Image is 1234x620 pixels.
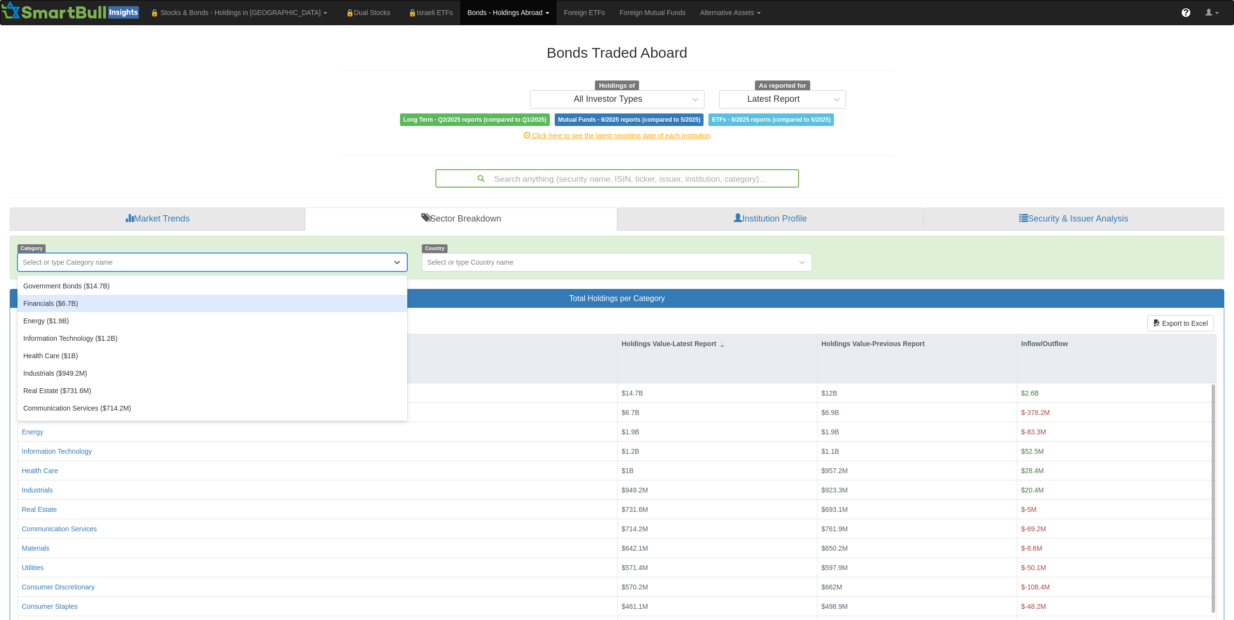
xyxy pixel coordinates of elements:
[622,525,648,533] span: $714.2M
[622,506,648,513] span: $731.6M
[22,602,78,611] button: Consumer Staples
[617,207,923,231] a: Institution Profile
[622,409,640,416] span: $6.7B
[555,113,704,126] span: Mutual Funds - 6/2025 reports (compared to 5/2025)
[622,564,648,572] span: $571.4M
[821,564,848,572] span: $597.9M
[1021,409,1050,416] span: $-378.2M
[17,277,407,295] div: Government Bonds ($14.7B)
[22,524,97,534] button: Communication Services
[17,295,407,312] div: Financials ($6.7B)
[821,486,848,494] span: $923.3M
[1021,447,1044,455] span: $52.5M
[574,95,642,104] div: All Investor Types
[335,0,397,25] a: 🔒Dual Stocks
[17,365,407,382] div: Industrials ($949.2M)
[22,582,95,592] button: Consumer Discretionary
[398,0,460,25] a: 🔒Israeli ETFs
[422,244,448,253] span: Country
[143,0,335,25] a: 🔒 Stocks & Bonds - Holdings in [GEOGRAPHIC_DATA]
[612,0,693,25] a: Foreign Mutual Funds
[622,447,640,455] span: $1.2B
[1021,506,1037,513] span: $-5M
[17,294,1217,303] h3: Total Holdings per Category
[17,244,46,253] span: Category
[618,334,817,353] div: Holdings Value-Latest Report
[341,45,894,61] h2: Bonds Traded Aboard
[1021,486,1044,494] span: $20.4M
[22,543,49,553] button: Materials
[622,428,640,436] span: $1.9B
[821,409,839,416] span: $6.9B
[1184,8,1189,17] span: ?
[817,334,1017,353] div: Holdings Value-Previous Report
[1174,0,1198,25] a: ?
[755,80,810,91] span: As reported for
[622,544,648,552] span: $642.1M
[595,80,639,91] span: Holdings of
[400,113,550,126] span: Long Term - Q2/2025 reports (compared to Q1/2025)
[17,417,407,434] div: Materials ($642.1M)
[1021,525,1046,533] span: $-69.2M
[427,257,513,267] div: Select or type Country name
[0,0,143,20] img: Smartbull
[17,312,407,330] div: Energy ($1.9B)
[821,506,848,513] span: $693.1M
[17,399,407,417] div: Communication Services ($714.2M)
[1021,564,1046,572] span: $-50.1M
[821,603,848,610] span: $498.9M
[1021,583,1050,591] span: $-108.4M
[821,525,848,533] span: $761.9M
[1021,544,1042,552] span: $-8.6M
[22,446,92,456] button: Information Technology
[708,113,834,126] span: ETFs - 6/2025 reports (compared to 5/2025)
[622,467,634,475] span: $1B
[1021,389,1039,397] span: $2.6B
[10,207,305,231] a: Market Trends
[460,0,557,25] a: Bonds - Holdings Abroad
[17,330,407,347] div: Information Technology ($1.2B)
[436,170,798,187] div: Search anything (security name, ISIN, ticker, issuer, institution, category)...
[622,486,648,494] span: $949.2M
[923,207,1224,231] a: Security & Issuer Analysis
[821,583,842,591] span: $662M
[622,603,648,610] span: $461.1M
[821,467,848,475] span: $957.2M
[1021,467,1044,475] span: $28.4M
[17,347,407,365] div: Health Care ($1B)
[821,544,848,552] span: $650.2M
[22,485,53,495] button: Industrials
[1017,334,1216,353] div: Inflow/Outflow
[334,131,901,141] div: Click here to see the latest reporting date of each institution
[22,427,43,437] button: Energy
[17,382,407,399] div: Real Estate ($731.6M)
[1021,603,1046,610] span: $-48.2M
[23,257,112,267] div: Select or type Category name
[821,389,837,397] span: $12B
[821,447,839,455] span: $1.1B
[1021,428,1046,436] span: $-83.3M
[821,428,839,436] span: $1.9B
[622,583,648,591] span: $570.2M
[22,466,58,476] button: Health Care
[557,0,612,25] a: Foreign ETFs
[22,563,44,572] button: Utilities
[747,95,800,104] div: Latest Report
[1147,315,1214,332] button: Export to Excel
[622,389,643,397] span: $14.7B
[693,0,768,25] a: Alternative Assets
[305,207,617,231] a: Sector Breakdown
[22,505,57,514] button: Real Estate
